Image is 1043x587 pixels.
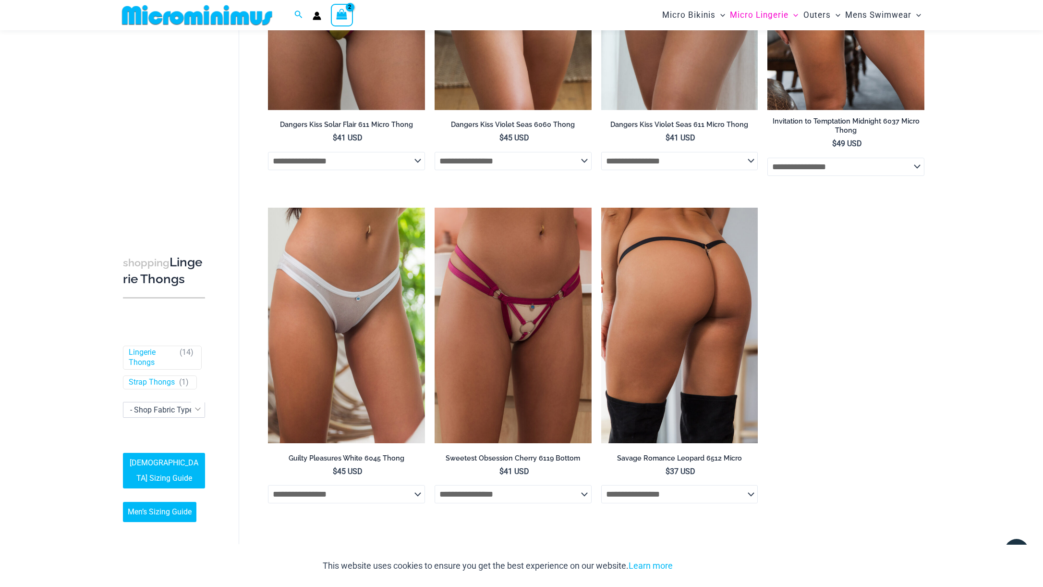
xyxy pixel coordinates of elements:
h3: Lingerie Thongs [123,254,205,287]
nav: Site Navigation [658,1,925,29]
a: Mens SwimwearMenu ToggleMenu Toggle [843,3,923,27]
span: 14 [182,348,191,357]
h2: Dangers Kiss Violet Seas 611 Micro Thong [601,120,758,129]
span: $ [333,467,337,476]
a: Search icon link [294,9,303,21]
span: $ [333,133,337,142]
span: - Shop Fabric Type [130,405,193,414]
img: Guilty Pleasures White 6045 Thong 01 [268,208,425,443]
span: Micro Lingerie [730,3,788,27]
span: shopping [123,257,170,269]
span: $ [666,467,670,476]
a: OutersMenu ToggleMenu Toggle [801,3,843,27]
img: Savage Romance Leopard 6512 Micro 02 [601,208,758,443]
a: Guilty Pleasures White 6045 Thong [268,454,425,466]
a: Savage Romance Leopard 6512 Micro [601,454,758,466]
span: $ [832,139,837,148]
a: Men’s Sizing Guide [123,502,196,522]
a: Sweetest Obsession Cherry 6119 Bottom 1939 01Sweetest Obsession Cherry 1129 Bra 6119 Bottom 1939 ... [435,208,592,443]
span: Menu Toggle [716,3,725,27]
bdi: 45 USD [333,467,363,476]
span: Menu Toggle [788,3,798,27]
bdi: 41 USD [499,467,529,476]
a: Savage Romance Leopard 6512 Micro 01Savage Romance Leopard 6512 Micro 02Savage Romance Leopard 65... [601,208,758,443]
bdi: 41 USD [333,133,363,142]
h2: Savage Romance Leopard 6512 Micro [601,454,758,463]
bdi: 45 USD [499,133,529,142]
img: Sweetest Obsession Cherry 6119 Bottom 1939 01 [435,208,592,443]
a: Guilty Pleasures White 6045 Thong 01Guilty Pleasures White 1045 Bra 6045 Thong 06Guilty Pleasures... [268,208,425,443]
button: Accept [680,554,721,577]
span: Mens Swimwear [845,3,911,27]
img: MM SHOP LOGO FLAT [118,4,276,26]
span: ( ) [180,348,194,368]
a: Strap Thongs [129,377,175,387]
a: [DEMOGRAPHIC_DATA] Sizing Guide [123,453,205,488]
span: $ [499,467,504,476]
span: $ [499,133,504,142]
a: Learn more [629,561,673,571]
span: Outers [803,3,831,27]
a: Dangers Kiss Violet Seas 611 Micro Thong [601,120,758,133]
h2: Guilty Pleasures White 6045 Thong [268,454,425,463]
h2: Dangers Kiss Violet Seas 6060 Thong [435,120,592,129]
span: Micro Bikinis [662,3,716,27]
a: Invitation to Temptation Midnight 6037 Micro Thong [767,117,924,138]
a: Dangers Kiss Solar Flair 611 Micro Thong [268,120,425,133]
h2: Sweetest Obsession Cherry 6119 Bottom [435,454,592,463]
h2: Invitation to Temptation Midnight 6037 Micro Thong [767,117,924,135]
a: Account icon link [313,12,321,20]
a: View Shopping Cart, 2 items [331,4,353,26]
bdi: 41 USD [666,133,695,142]
a: Sweetest Obsession Cherry 6119 Bottom [435,454,592,466]
a: Dangers Kiss Violet Seas 6060 Thong [435,120,592,133]
a: Micro BikinisMenu ToggleMenu Toggle [660,3,728,27]
a: Lingerie Thongs [129,348,175,368]
bdi: 49 USD [832,139,862,148]
span: - Shop Fabric Type [123,402,205,418]
span: $ [666,133,670,142]
span: Menu Toggle [911,3,921,27]
iframe: TrustedSite Certified [123,32,209,225]
span: 1 [182,377,186,387]
p: This website uses cookies to ensure you get the best experience on our website. [323,559,673,573]
a: Micro LingerieMenu ToggleMenu Toggle [728,3,800,27]
span: Menu Toggle [831,3,840,27]
span: ( ) [179,377,189,387]
bdi: 37 USD [666,467,695,476]
h2: Dangers Kiss Solar Flair 611 Micro Thong [268,120,425,129]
